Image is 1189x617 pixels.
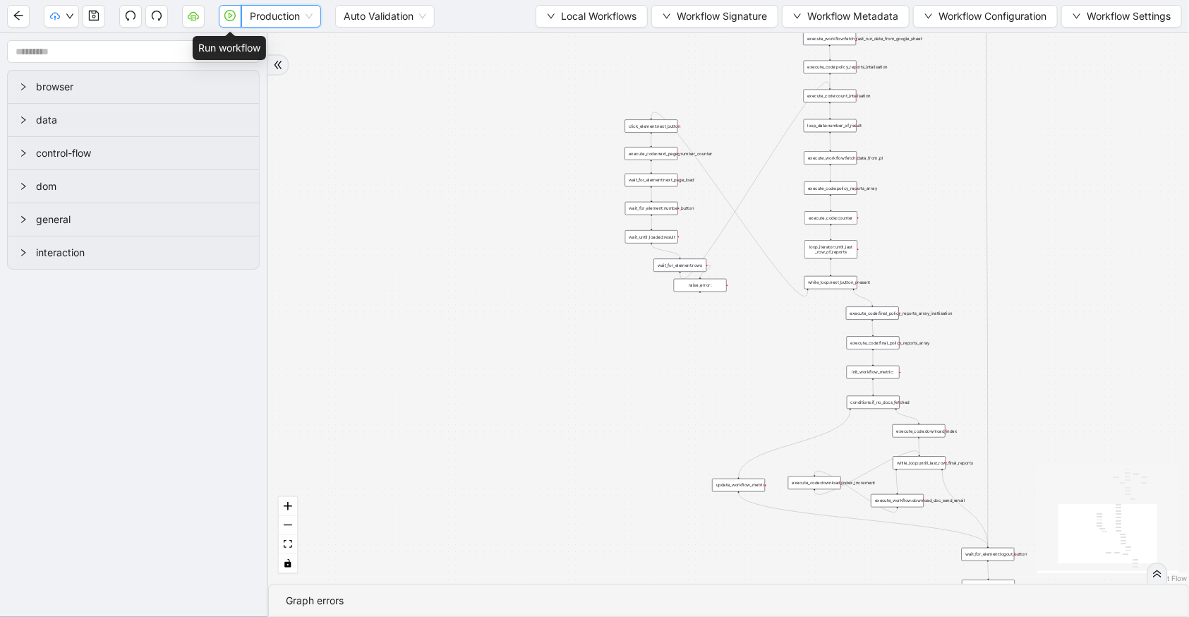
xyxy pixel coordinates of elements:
[804,240,857,258] div: loop_iterator:until_last _row_of_reports
[36,245,248,260] span: interaction
[7,5,30,28] button: arrow-left
[625,230,678,244] div: wait_until_loaded:result
[814,451,919,495] g: Edge from execute_code:download_index_increment to while_loop:untill_last_row_final_reports
[962,580,1015,593] div: click_element:logout_button
[739,410,850,477] g: Edge from conditions:if_no_docs_fetched to update_workflow_metric:
[36,112,248,128] span: data
[125,10,136,21] span: undo
[680,82,830,279] g: Edge from wait_for_element:rows to execute_code:count_intalisation
[712,479,765,492] div: update_workflow_metric:
[625,174,678,186] div: wait_for_element:next_page_load
[151,10,162,21] span: redo
[19,116,28,124] span: right
[854,290,873,305] g: Edge from while_loop:next_button_present to execute_code:final_policy_reports_array_inatlisation
[804,181,857,195] div: execute_code:policy_reports_array
[804,276,857,289] div: while_loop:next_button_present
[871,494,924,508] div: execute_workflow:download_doc_send_email
[696,297,705,306] span: plus-circle
[19,182,28,191] span: right
[847,336,900,349] div: execute_code:final_policy_reports_array
[13,10,24,21] span: arrow-left
[653,259,706,272] div: wait_for_element:rows
[625,202,678,215] div: wait_for_element:number_button
[279,516,297,535] button: zoom out
[846,306,899,320] div: execute_code:final_policy_reports_array_inatlisation
[893,424,946,438] div: execute_code:download_index
[847,396,900,409] div: conditions:if_no_docs_fetched
[677,8,767,24] span: Workflow Signature
[962,548,1015,561] div: wait_for_element:logout_button
[273,60,283,70] span: double-right
[804,90,857,103] div: execute_code:count_intalisation
[988,562,989,578] g: Edge from wait_for_element:logout_button to click_element:logout_button
[279,535,297,554] button: fit view
[286,593,1171,609] div: Graph errors
[788,477,841,490] div: execute_code:download_index_increment
[893,456,946,469] div: while_loop:untill_last_row_final_reports
[145,5,168,28] button: redo
[942,471,988,546] g: Edge from while_loop:untill_last_row_final_reports to wait_for_element:logout_button
[873,321,874,335] g: Edge from execute_code:final_policy_reports_array_inatlisation to execute_code:final_policy_repor...
[1073,12,1081,20] span: down
[919,438,919,455] g: Edge from execute_code:download_index to while_loop:untill_last_row_final_reports
[1087,8,1171,24] span: Workflow Settings
[804,119,857,133] div: loop_data:number_of_result
[896,410,919,423] g: Edge from conditions:if_no_docs_fetched to execute_code:download_index
[782,5,910,28] button: downWorkflow Metadata
[8,170,259,203] div: dom
[36,79,248,95] span: browser
[625,147,678,160] div: execute_code:next_page_number_counter
[847,366,900,379] div: init_workflow_metric:
[938,8,1046,24] span: Workflow Configuration
[804,211,857,224] div: execute_code:counter
[807,8,898,24] span: Workflow Metadata
[814,471,897,512] g: Edge from execute_workflow:download_doc_send_email to execute_code:download_index_increment
[924,12,933,20] span: down
[793,12,802,20] span: down
[36,145,248,161] span: control-flow
[913,5,1058,28] button: downWorkflow Configuration
[739,493,988,546] g: Edge from update_workflow_metric: to wait_for_element:logout_button
[8,137,259,169] div: control-flow
[83,5,105,28] button: save
[182,5,205,28] button: cloud-server
[19,149,28,157] span: right
[188,10,199,21] span: cloud-server
[224,10,236,21] span: play-circle
[36,179,248,194] span: dom
[1061,5,1182,28] button: downWorkflow Settings
[830,47,831,59] g: Edge from execute_workflow:fetch_last_run_date_from_google_sheet to execute_code:policy_reports_i...
[804,151,857,164] div: execute_workflow:fetch_data_from_pl
[1150,574,1187,582] a: React Flow attribution
[279,554,297,573] button: toggle interactivity
[50,11,60,21] span: cloud-upload
[896,471,897,493] g: Edge from while_loop:untill_last_row_final_reports to execute_workflow:download_doc_send_email
[674,279,727,292] div: raise_error:plus-circle
[8,203,259,236] div: general
[663,12,671,20] span: down
[804,61,857,74] div: execute_code:policy_reports_intalisation
[8,71,259,103] div: browser
[66,12,74,20] span: down
[19,215,28,224] span: right
[8,104,259,136] div: data
[536,5,648,28] button: downLocal Workflows
[547,12,555,20] span: down
[8,236,259,269] div: interaction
